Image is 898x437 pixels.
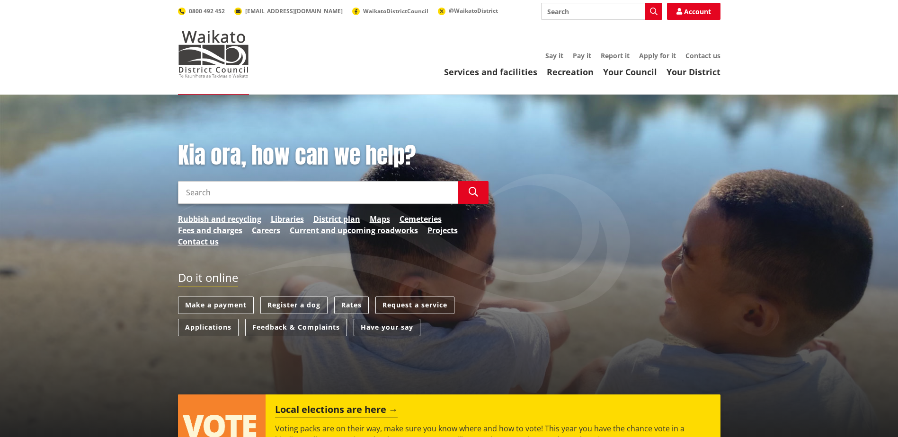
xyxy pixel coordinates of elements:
[354,319,420,336] a: Have your say
[375,297,454,314] a: Request a service
[603,66,657,78] a: Your Council
[178,30,249,78] img: Waikato District Council - Te Kaunihera aa Takiwaa o Waikato
[685,51,720,60] a: Contact us
[334,297,369,314] a: Rates
[234,7,343,15] a: [EMAIL_ADDRESS][DOMAIN_NAME]
[352,7,428,15] a: WaikatoDistrictCouncil
[260,297,328,314] a: Register a dog
[313,213,360,225] a: District plan
[438,7,498,15] a: @WaikatoDistrict
[189,7,225,15] span: 0800 492 452
[427,225,458,236] a: Projects
[290,225,418,236] a: Current and upcoming roadworks
[444,66,537,78] a: Services and facilities
[178,225,242,236] a: Fees and charges
[363,7,428,15] span: WaikatoDistrictCouncil
[400,213,442,225] a: Cemeteries
[252,225,280,236] a: Careers
[667,3,720,20] a: Account
[667,66,720,78] a: Your District
[178,297,254,314] a: Make a payment
[271,213,304,225] a: Libraries
[601,51,630,60] a: Report it
[178,7,225,15] a: 0800 492 452
[547,66,594,78] a: Recreation
[245,7,343,15] span: [EMAIL_ADDRESS][DOMAIN_NAME]
[370,213,390,225] a: Maps
[178,213,261,225] a: Rubbish and recycling
[275,404,398,418] h2: Local elections are here
[639,51,676,60] a: Apply for it
[178,271,238,288] h2: Do it online
[573,51,591,60] a: Pay it
[178,236,219,247] a: Contact us
[178,142,489,169] h1: Kia ora, how can we help?
[178,319,239,336] a: Applications
[245,319,347,336] a: Feedback & Complaints
[178,181,458,204] input: Search input
[541,3,662,20] input: Search input
[545,51,563,60] a: Say it
[449,7,498,15] span: @WaikatoDistrict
